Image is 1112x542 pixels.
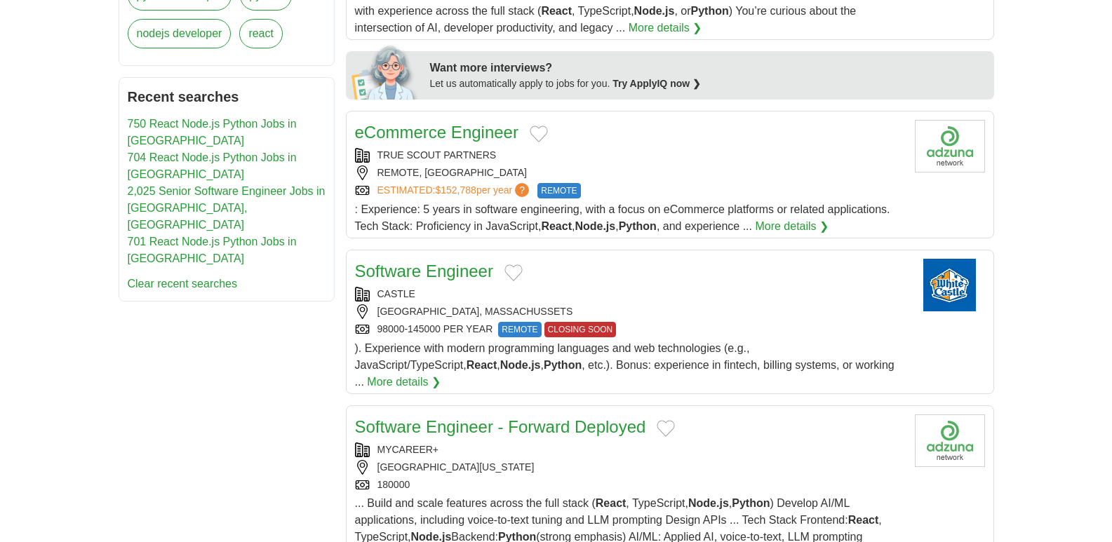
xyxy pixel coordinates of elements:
[530,126,548,142] button: Add to favorite jobs
[128,185,326,231] a: 2,025 Senior Software Engineer Jobs in [GEOGRAPHIC_DATA], [GEOGRAPHIC_DATA]
[634,5,675,17] strong: Node.js
[355,460,904,475] div: [GEOGRAPHIC_DATA][US_STATE]
[355,417,646,436] a: Software Engineer - Forward Deployed
[128,278,238,290] a: Clear recent searches
[355,148,904,163] div: TRUE SCOUT PARTNERS
[351,43,420,100] img: apply-iq-scientist.png
[355,477,904,492] div: 180000
[732,497,770,509] strong: Python
[128,86,326,107] h2: Recent searches
[355,442,904,457] div: MYCAREER+
[619,220,657,232] strong: Python
[128,151,297,180] a: 704 React Node.js Python Jobs in [GEOGRAPHIC_DATA]
[575,220,615,232] strong: Node.js
[544,322,617,337] span: CLOSING SOON
[500,359,541,371] strong: Node.js
[596,497,627,509] strong: React
[355,322,904,337] div: 98000-145000 PER YEAR
[541,220,572,232] strong: React
[430,60,986,76] div: Want more interviews?
[915,414,985,467] img: Company logo
[355,304,904,319] div: [GEOGRAPHIC_DATA], MASSACHUSSETS
[629,20,702,36] a: More details ❯
[128,19,232,48] a: nodejs developer
[377,183,532,198] a: ESTIMATED:$152,788per year?
[128,236,297,264] a: 701 React Node.js Python Jobs in [GEOGRAPHIC_DATA]
[544,359,582,371] strong: Python
[915,120,985,172] img: Company logo
[367,374,441,391] a: More details ❯
[498,322,541,337] span: REMOTE
[239,19,283,48] a: react
[541,5,572,17] strong: React
[355,165,904,180] div: REMOTE, [GEOGRAPHIC_DATA]
[355,262,493,280] a: Software Engineer
[612,78,701,89] a: Try ApplyIQ now ❯
[355,203,890,232] span: : Experience: 5 years in software engineering, with a focus on eCommerce platforms or related app...
[377,288,415,299] a: CASTLE
[128,118,297,147] a: 750 React Node.js Python Jobs in [GEOGRAPHIC_DATA]
[691,5,729,17] strong: Python
[504,264,523,281] button: Add to favorite jobs
[915,259,985,311] img: White Castle logo
[435,184,476,196] span: $152,788
[467,359,497,371] strong: React
[688,497,729,509] strong: Node.js
[355,123,518,142] a: eCommerce Engineer
[755,218,829,235] a: More details ❯
[430,76,986,91] div: Let us automatically apply to jobs for you.
[537,183,580,198] span: REMOTE
[515,183,529,197] span: ?
[657,420,675,437] button: Add to favorite jobs
[848,514,879,526] strong: React
[355,342,895,388] span: ). Experience with modern programming languages and web technologies (e.g., JavaScript/TypeScript...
